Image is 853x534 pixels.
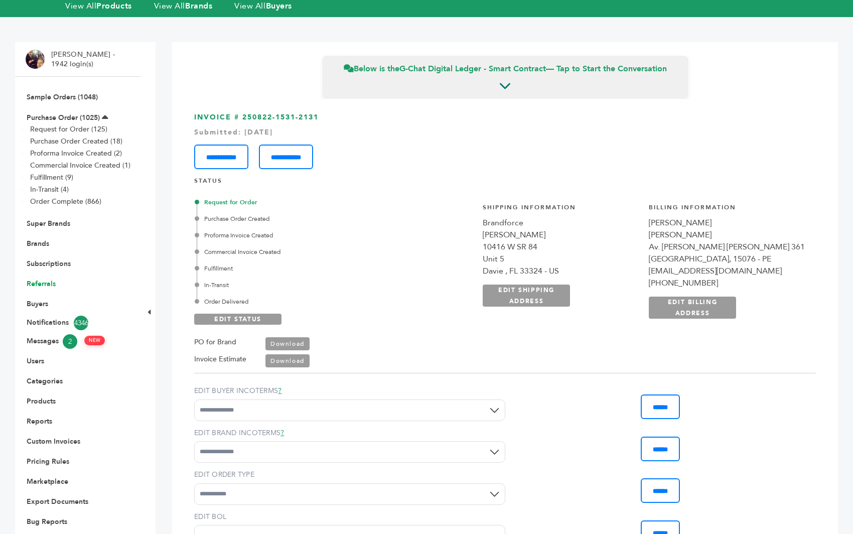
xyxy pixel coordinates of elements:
[84,336,105,345] span: NEW
[27,457,69,466] a: Pricing Rules
[483,253,639,265] div: Unit 5
[27,113,100,122] a: Purchase Order (1025)
[197,231,412,240] div: Proforma Invoice Created
[27,219,70,228] a: Super Brands
[194,512,505,522] label: EDIT BOL
[649,253,805,265] div: [GEOGRAPHIC_DATA], 15076 - PE
[197,198,412,207] div: Request for Order
[30,185,69,194] a: In-Transit (4)
[194,386,505,396] label: EDIT BUYER INCOTERMS
[194,353,246,365] label: Invoice Estimate
[278,386,281,395] a: ?
[399,63,546,74] strong: G-Chat Digital Ledger - Smart Contract
[483,203,639,217] h4: Shipping Information
[234,1,292,12] a: View AllBuyers
[30,161,130,170] a: Commercial Invoice Created (1)
[27,279,56,289] a: Referrals
[483,229,639,241] div: [PERSON_NAME]
[27,376,63,386] a: Categories
[197,247,412,256] div: Commercial Invoice Created
[30,173,73,182] a: Fulfillment (9)
[27,396,56,406] a: Products
[265,337,310,350] a: Download
[649,297,736,319] a: EDIT BILLING ADDRESS
[154,1,213,12] a: View AllBrands
[27,316,129,330] a: Notifications4346
[649,229,805,241] div: [PERSON_NAME]
[27,437,80,446] a: Custom Invoices
[194,127,816,138] div: Submitted: [DATE]
[194,112,816,169] h3: INVOICE # 250822-1531-2131
[197,214,412,223] div: Purchase Order Created
[30,149,122,158] a: Proforma Invoice Created (2)
[27,239,49,248] a: Brands
[27,259,71,269] a: Subscriptions
[483,241,639,253] div: 10416 W SR 84
[266,1,292,12] strong: Buyers
[194,314,281,325] a: EDIT STATUS
[30,137,122,146] a: Purchase Order Created (18)
[96,1,131,12] strong: Products
[27,356,44,366] a: Users
[649,265,805,277] div: [EMAIL_ADDRESS][DOMAIN_NAME]
[27,92,98,102] a: Sample Orders (1048)
[27,334,129,349] a: Messages2 NEW
[483,217,639,229] div: Brandforce
[63,334,77,349] span: 2
[649,241,805,253] div: Av. [PERSON_NAME] [PERSON_NAME] 361
[649,203,805,217] h4: Billing Information
[194,428,505,438] label: EDIT BRAND INCOTERMS
[30,124,107,134] a: Request for Order (125)
[280,428,284,438] a: ?
[51,50,117,69] li: [PERSON_NAME] - 1942 login(s)
[27,497,88,506] a: Export Documents
[649,277,805,289] div: [PHONE_NUMBER]
[27,299,48,309] a: Buyers
[265,354,310,367] a: Download
[194,470,505,480] label: EDIT ORDER TYPE
[74,316,88,330] span: 4346
[197,297,412,306] div: Order Delivered
[30,197,101,206] a: Order Complete (866)
[185,1,212,12] strong: Brands
[483,285,570,307] a: EDIT SHIPPING ADDRESS
[649,217,805,229] div: [PERSON_NAME]
[197,281,412,290] div: In-Transit
[483,265,639,277] div: Davie , FL 33324 - US
[27,417,52,426] a: Reports
[344,63,667,74] span: Below is the — Tap to Start the Conversation
[194,336,236,348] label: PO for Brand
[27,477,68,486] a: Marketplace
[197,264,412,273] div: Fulfillment
[27,517,67,526] a: Bug Reports
[194,177,816,190] h4: STATUS
[65,1,132,12] a: View AllProducts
